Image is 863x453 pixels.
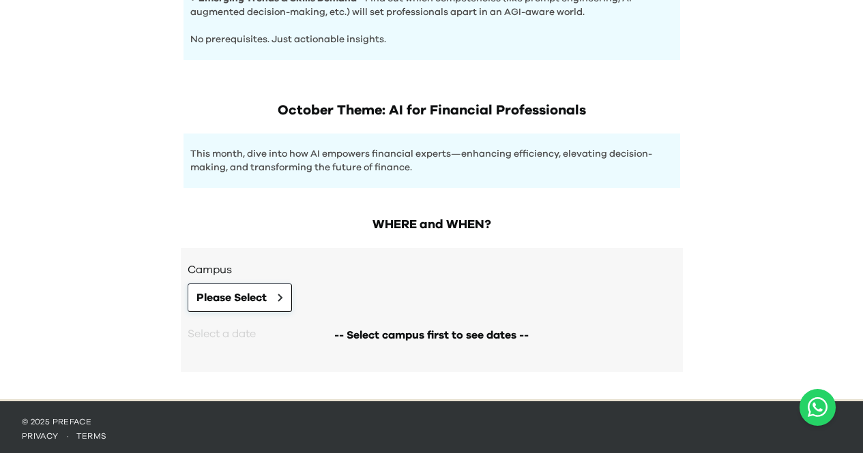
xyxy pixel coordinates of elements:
[59,432,76,440] span: ·
[800,389,836,426] a: Chat with us on WhatsApp
[188,283,292,312] button: Please Select
[22,432,59,440] a: privacy
[190,19,673,46] p: No prerequisites. Just actionable insights.
[188,262,676,278] h3: Campus
[196,290,267,306] span: Please Select
[181,215,683,234] h2: WHERE and WHEN?
[76,432,107,440] a: terms
[334,327,529,343] span: -- Select campus first to see dates --
[190,147,673,174] p: This month, dive into how AI empowers financial experts—enhancing efficiency, elevating decision-...
[800,389,836,426] button: Open WhatsApp chat
[184,101,680,120] h1: October Theme: AI for Financial Professionals
[22,416,841,427] p: © 2025 Preface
